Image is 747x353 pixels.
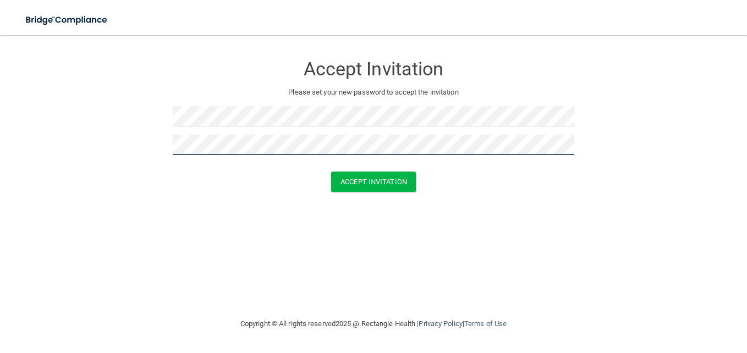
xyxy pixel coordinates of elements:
a: Privacy Policy [419,319,462,328]
button: Accept Invitation [331,172,416,192]
div: Copyright © All rights reserved 2025 @ Rectangle Health | | [173,306,574,341]
a: Terms of Use [464,319,507,328]
p: Please set your new password to accept the invitation [181,86,566,99]
iframe: Drift Widget Chat Controller [557,275,734,319]
img: bridge_compliance_login_screen.278c3ca4.svg [17,9,118,31]
h3: Accept Invitation [173,59,574,79]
